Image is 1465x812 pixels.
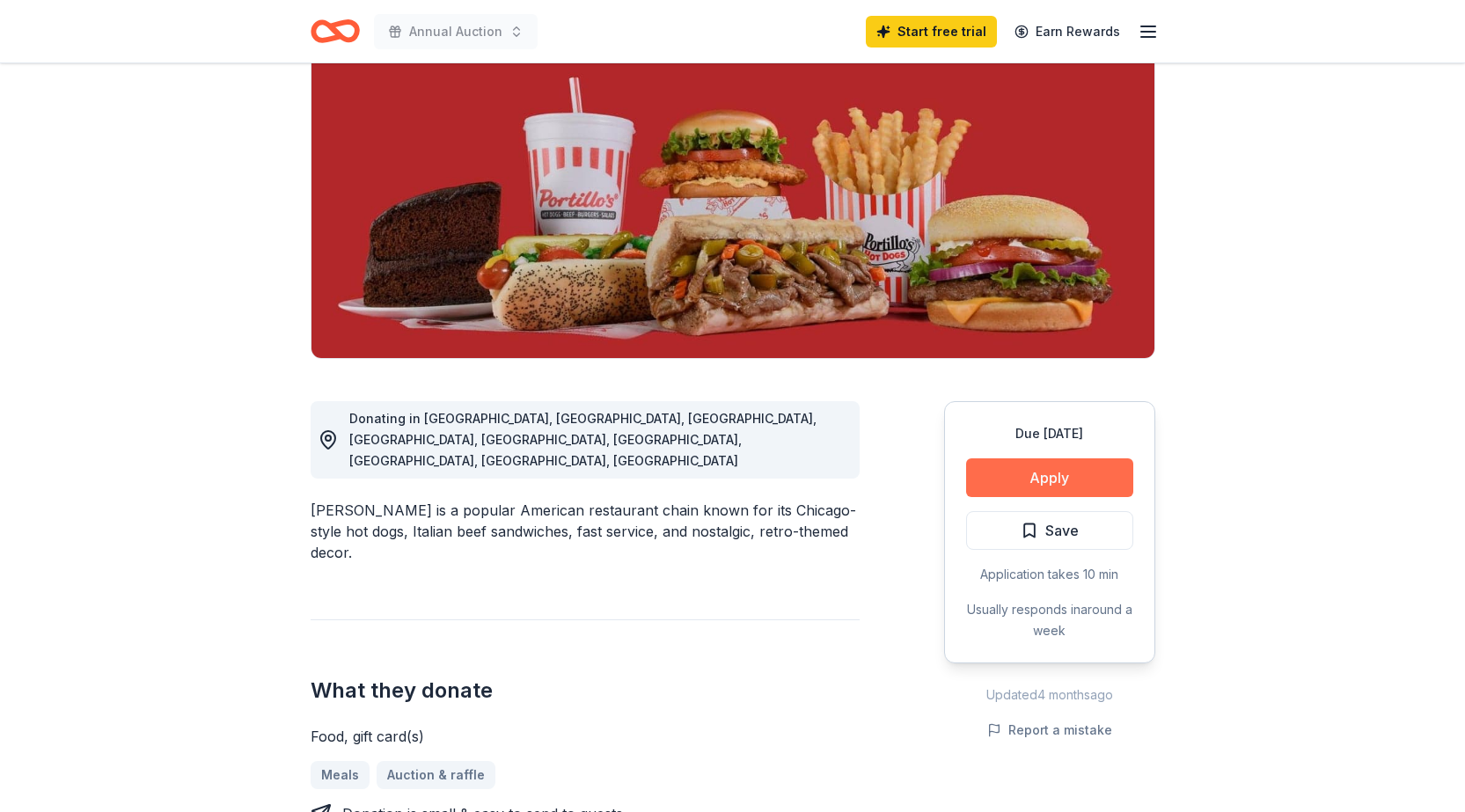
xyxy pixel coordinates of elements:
button: Save [966,511,1133,550]
div: Usually responds in around a week [966,599,1133,641]
a: Start free trial [866,16,997,48]
div: Application takes 10 min [966,564,1133,585]
span: Save [1045,519,1079,542]
a: Meals [311,761,370,789]
a: Auction & raffle [377,761,495,789]
div: Due [DATE] [966,423,1133,444]
div: Food, gift card(s) [311,726,860,747]
div: [PERSON_NAME] is a popular American restaurant chain known for its Chicago-style hot dogs, Italia... [311,500,860,563]
button: Apply [966,458,1133,497]
button: Annual Auction [374,14,538,49]
a: Earn Rewards [1004,16,1131,48]
button: Report a mistake [987,720,1112,741]
h2: What they donate [311,677,860,705]
a: Home [311,11,360,52]
div: Updated 4 months ago [944,684,1155,706]
img: Image for Portillo's [311,22,1154,358]
span: Donating in [GEOGRAPHIC_DATA], [GEOGRAPHIC_DATA], [GEOGRAPHIC_DATA], [GEOGRAPHIC_DATA], [GEOGRAPH... [349,411,817,468]
span: Annual Auction [409,21,502,42]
